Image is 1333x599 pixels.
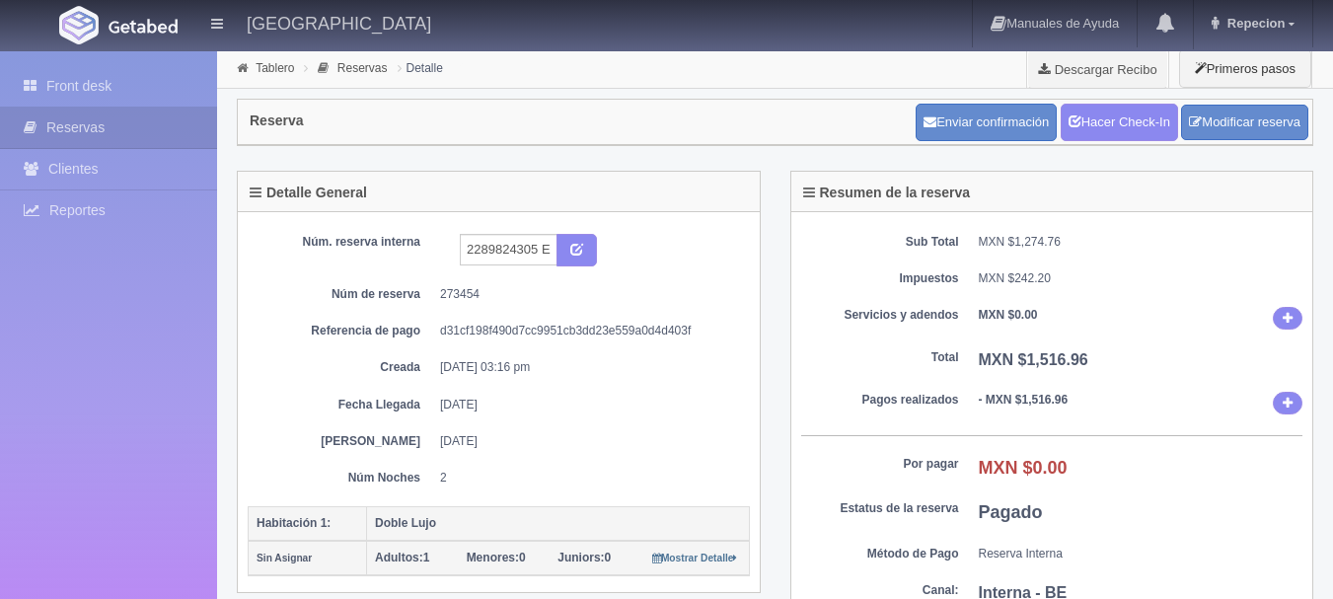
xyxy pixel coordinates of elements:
dd: [DATE] [440,433,735,450]
a: Tablero [256,61,294,75]
dd: [DATE] 03:16 pm [440,359,735,376]
dt: Canal: [801,582,959,599]
dt: Creada [262,359,420,376]
strong: Menores: [467,551,519,564]
b: MXN $1,516.96 [979,351,1088,368]
a: Modificar reserva [1181,105,1308,141]
a: Reservas [337,61,388,75]
dt: Impuestos [801,270,959,287]
dd: 2 [440,470,735,487]
dt: [PERSON_NAME] [262,433,420,450]
dt: Estatus de la reserva [801,500,959,517]
b: MXN $0.00 [979,458,1068,478]
dd: Reserva Interna [979,546,1303,562]
dd: MXN $1,274.76 [979,234,1303,251]
dt: Núm Noches [262,470,420,487]
dd: MXN $242.20 [979,270,1303,287]
dd: 273454 [440,286,735,303]
dd: d31cf198f490d7cc9951cb3dd23e559a0d4d403f [440,323,735,339]
span: 0 [467,551,526,564]
a: Descargar Recibo [1027,49,1168,89]
dt: Total [801,349,959,366]
b: Pagado [979,502,1043,522]
dt: Método de Pago [801,546,959,562]
a: Mostrar Detalle [652,551,738,564]
dd: [DATE] [440,397,735,413]
dt: Núm de reserva [262,286,420,303]
span: 0 [557,551,611,564]
img: Getabed [59,6,99,44]
strong: Juniors: [557,551,604,564]
b: - MXN $1,516.96 [979,393,1069,407]
button: Primeros pasos [1179,49,1311,88]
h4: Reserva [250,113,304,128]
dt: Pagos realizados [801,392,959,409]
img: Getabed [109,19,178,34]
dt: Servicios y adendos [801,307,959,324]
small: Mostrar Detalle [652,553,738,563]
span: Repecion [1222,16,1286,31]
small: Sin Asignar [257,553,312,563]
dt: Fecha Llegada [262,397,420,413]
li: Detalle [393,58,448,77]
button: Enviar confirmación [916,104,1057,141]
dt: Sub Total [801,234,959,251]
b: Habitación 1: [257,516,331,530]
dt: Por pagar [801,456,959,473]
span: 1 [375,551,429,564]
b: MXN $0.00 [979,308,1038,322]
dt: Núm. reserva interna [262,234,420,251]
dt: Referencia de pago [262,323,420,339]
h4: Detalle General [250,186,367,200]
h4: Resumen de la reserva [803,186,971,200]
strong: Adultos: [375,551,423,564]
h4: [GEOGRAPHIC_DATA] [247,10,431,35]
a: Hacer Check-In [1061,104,1178,141]
th: Doble Lujo [367,506,750,541]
